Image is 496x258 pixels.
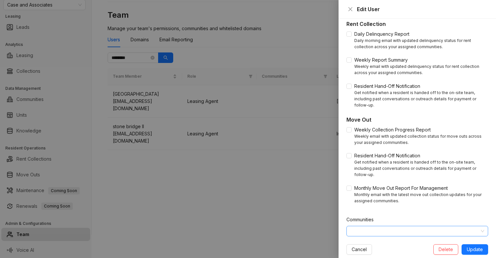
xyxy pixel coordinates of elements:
[348,7,353,12] span: close
[462,244,488,255] button: Update
[354,192,488,204] div: Monthly email with the latest move out collection updates for your assigned communities.
[346,5,354,13] button: Close
[352,246,367,253] span: Cancel
[346,116,488,124] h5: Move Out
[354,38,488,50] div: Daily morning email with updated delinquency status for rent collection across your assigned comm...
[352,30,412,38] span: Daily Delinquency Report
[357,5,488,13] div: Edit User
[354,159,488,178] div: Get notified when a resident is handed off to the on-site team, including past conversations or o...
[352,152,423,159] span: Resident Hand-Off Notification
[346,20,488,28] h5: Rent Collection
[352,185,450,192] span: Monthly Move Out Report For Management
[467,246,483,253] span: Update
[352,126,433,133] span: Weekly Collection Progress Report
[439,246,453,253] span: Delete
[354,64,488,76] div: Weekly email with updated delinquency status for rent collection across your assigned communities.
[346,216,378,223] label: Communities
[352,56,410,64] span: Weekly Report Summary
[354,133,488,146] div: Weekly email with updated collection status for move outs across your assigned communities.
[354,90,488,109] div: Get notified when a resident is handed off to the on-site team, including past conversations or o...
[433,244,458,255] button: Delete
[352,83,423,90] span: Resident Hand-Off Notification
[346,244,372,255] button: Cancel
